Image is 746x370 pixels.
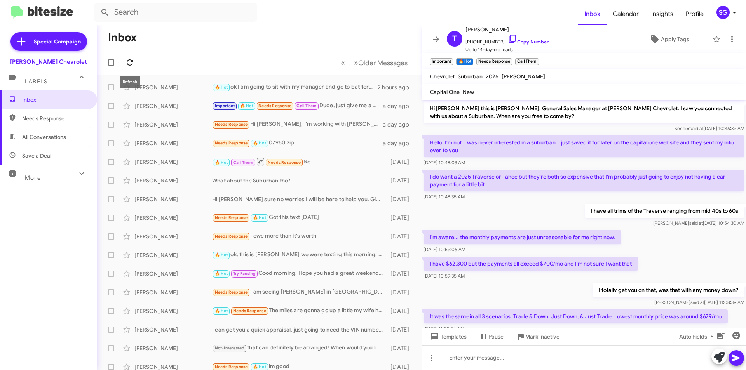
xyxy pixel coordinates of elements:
div: [DATE] [387,158,415,166]
p: I have $62,300 but the payments all exceed $700/mo and I'm not sure I want that [424,257,638,271]
p: It was the same in all 3 scenarios. Trade & Down, Just Down, & Just Trade. Lowest monthly price w... [424,309,728,323]
span: All Conversations [22,133,66,141]
a: Inbox [578,3,607,25]
p: Hello, I'm not. I was never interested in a suburban. I just saved it for later on the capital on... [424,135,744,157]
span: « [341,58,345,68]
span: Pause [488,330,504,344]
span: Call Them [233,160,253,165]
div: Good morning! Hope you had a great weekend! Do you have any questions I can help with about the C... [212,269,387,278]
span: Needs Response [215,364,248,369]
div: that can definitely be arranged! When would you like to stop in and test drive your new truck? we... [212,344,387,353]
span: [PERSON_NAME] [465,25,549,34]
span: [DATE] 11:09:56 AM [424,326,464,332]
span: Save a Deal [22,152,51,160]
p: I have all trims of the Traverse ranging from mid 40s to 60s [585,204,744,218]
div: [PERSON_NAME] [134,344,212,352]
input: Search [94,3,257,22]
div: Hi [PERSON_NAME] sure no worries I will be here to help you. Give me call at [PHONE_NUMBER] or my... [212,195,387,203]
a: Copy Number [508,39,549,45]
span: 🔥 Hot [215,160,228,165]
span: » [354,58,358,68]
span: T [452,33,457,45]
div: [DATE] [387,233,415,240]
nav: Page navigation example [336,55,412,71]
div: a day ago [383,139,415,147]
span: [PHONE_NUMBER] [465,34,549,46]
button: Templates [422,330,473,344]
div: I can get you a quick appraisal, just going to need the VIN number and current miles of your trade [212,326,387,334]
span: 2025 [486,73,498,80]
span: [PERSON_NAME] [DATE] 11:08:39 AM [654,299,744,305]
span: More [25,174,41,181]
div: Dude, just give me a call. I have 15mins b4 this conference call at 11:30am [212,101,383,110]
button: Pause [473,330,510,344]
div: SG [716,6,730,19]
div: [PERSON_NAME] [134,270,212,278]
button: Mark Inactive [510,330,566,344]
span: Needs Response [258,103,291,108]
div: a day ago [383,102,415,110]
span: Templates [428,330,467,344]
div: [DATE] [387,307,415,315]
span: [PERSON_NAME] [502,73,545,80]
div: 07950 zip [212,139,383,148]
span: Needs Response [215,290,248,295]
div: [DATE] [387,326,415,334]
div: [PERSON_NAME] [134,251,212,259]
span: Inbox [22,96,88,104]
div: [PERSON_NAME] [134,195,212,203]
div: What about the Suburban tho? [212,177,387,184]
span: Profile [680,3,710,25]
div: Refresh [120,76,140,88]
span: Labels [25,78,47,85]
button: Next [349,55,412,71]
span: [DATE] 10:48:35 AM [424,194,465,200]
p: I'm aware... the monthly payments are just unreasonable for me right now. [424,230,621,244]
span: Apply Tags [661,32,689,46]
span: 🔥 Hot [253,141,266,146]
a: Calendar [607,3,645,25]
span: Insights [645,3,680,25]
span: 🔥 Hot [215,308,228,313]
span: Needs Response [215,141,248,146]
div: [DATE] [387,251,415,259]
div: [PERSON_NAME] [134,233,212,240]
span: 🔥 Hot [215,271,228,276]
div: [PERSON_NAME] [134,307,212,315]
div: [PERSON_NAME] [134,177,212,184]
span: Sender [DATE] 10:46:39 AM [675,125,744,131]
span: 🔥 Hot [240,103,253,108]
a: Special Campaign [10,32,87,51]
div: ok I am going to sit with my manager and go to bat for your offer, Give me a little time because ... [212,83,378,92]
span: 🔥 Hot [215,85,228,90]
span: Needs Response [215,234,248,239]
div: a day ago [383,121,415,129]
button: Apply Tags [629,32,709,46]
p: I totally get you on that, was that with any money down? [593,283,744,297]
span: Not-Interested [215,346,245,351]
span: [PERSON_NAME] [DATE] 10:54:30 AM [653,220,744,226]
h1: Inbox [108,31,137,44]
button: SG [710,6,737,19]
p: Hi [PERSON_NAME] this is [PERSON_NAME], General Sales Manager at [PERSON_NAME] Chevrolet. I saw y... [424,101,744,123]
span: Important [215,103,235,108]
span: said at [690,299,704,305]
div: [DATE] [387,288,415,296]
span: said at [689,220,703,226]
div: [DATE] [387,270,415,278]
span: Up to 14-day-old leads [465,46,549,54]
div: [PERSON_NAME] [134,139,212,147]
span: Needs Response [215,122,248,127]
div: No [212,157,387,167]
div: [DATE] [387,344,415,352]
div: [PERSON_NAME] [134,83,212,91]
small: 🔥 Hot [456,58,473,65]
div: Got this text [DATE] [212,213,387,222]
p: I do want a 2025 Traverse or Tahoe but they're both so expensive that I'm probably just going to ... [424,170,744,191]
span: Suburban [458,73,483,80]
small: Call Them [515,58,539,65]
div: [PERSON_NAME] [134,288,212,296]
span: Special Campaign [34,38,81,45]
div: I owe more than it's worth [212,232,387,241]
